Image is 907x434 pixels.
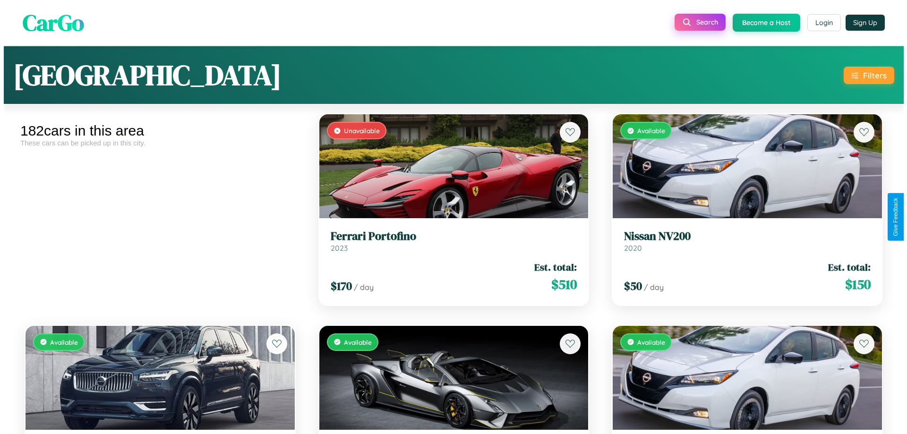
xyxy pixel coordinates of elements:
[531,260,573,274] span: Est. total:
[327,230,573,253] a: Ferrari Portofino2023
[620,230,867,243] h3: Nissan NV200
[9,56,278,94] h1: [GEOGRAPHIC_DATA]
[340,338,368,346] span: Available
[840,67,890,84] button: Filters
[327,243,344,253] span: 2023
[884,193,900,241] button: Give Feedback
[17,139,296,147] div: These cars can be picked up in this city.
[620,243,638,253] span: 2020
[804,14,837,31] button: Login
[889,198,895,236] div: Give Feedback
[671,14,722,31] button: Search
[693,18,714,26] span: Search
[640,282,660,292] span: / day
[327,278,348,294] span: $ 170
[17,123,296,139] div: 182 cars in this area
[327,230,573,243] h3: Ferrari Portofino
[46,338,74,346] span: Available
[729,14,796,32] button: Become a Host
[350,282,370,292] span: / day
[824,260,867,274] span: Est. total:
[620,230,867,253] a: Nissan NV2002020
[859,70,883,80] div: Filters
[19,7,80,38] span: CarGo
[842,15,881,31] button: Sign Up
[841,275,867,294] span: $ 150
[633,338,661,346] span: Available
[548,275,573,294] span: $ 510
[340,127,376,135] span: Unavailable
[633,127,661,135] span: Available
[620,278,638,294] span: $ 50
